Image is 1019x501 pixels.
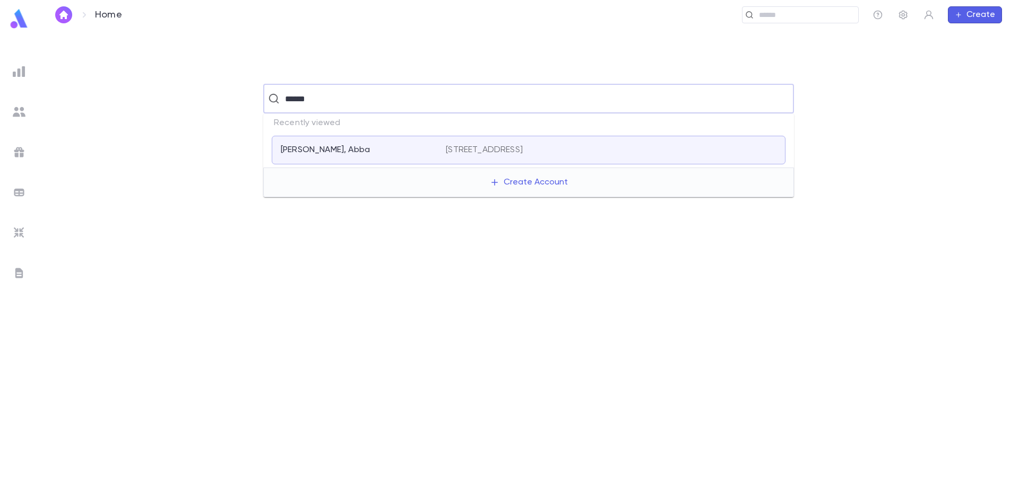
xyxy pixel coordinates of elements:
img: reports_grey.c525e4749d1bce6a11f5fe2a8de1b229.svg [13,65,25,78]
button: Create [948,6,1002,23]
img: batches_grey.339ca447c9d9533ef1741baa751efc33.svg [13,186,25,199]
img: students_grey.60c7aba0da46da39d6d829b817ac14fc.svg [13,106,25,118]
img: home_white.a664292cf8c1dea59945f0da9f25487c.svg [57,11,70,19]
img: logo [8,8,30,29]
img: campaigns_grey.99e729a5f7ee94e3726e6486bddda8f1.svg [13,146,25,159]
button: Create Account [481,172,576,192]
p: [PERSON_NAME], Abba [281,145,370,155]
p: Home [95,9,122,21]
img: imports_grey.530a8a0e642e233f2baf0ef88e8c9fcb.svg [13,226,25,239]
p: [STREET_ADDRESS] [446,145,523,155]
img: letters_grey.7941b92b52307dd3b8a917253454ce1c.svg [13,267,25,279]
p: Recently viewed [263,113,794,133]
